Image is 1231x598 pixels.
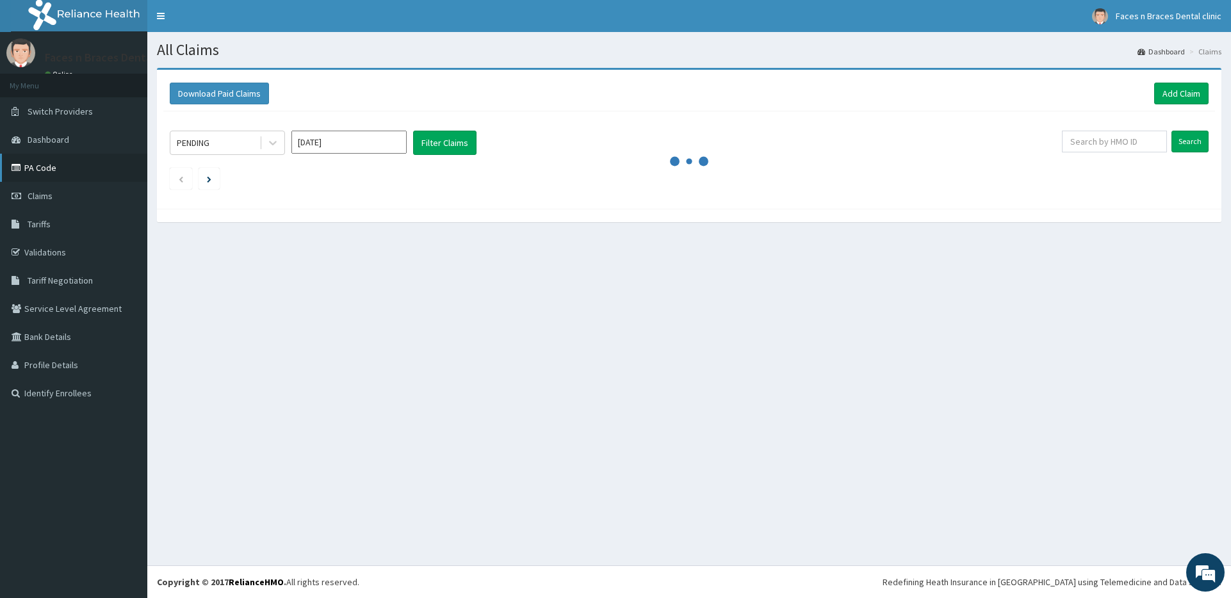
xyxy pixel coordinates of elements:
[28,218,51,230] span: Tariffs
[177,136,209,149] div: PENDING
[67,72,215,88] div: Chat with us now
[670,142,708,181] svg: audio-loading
[883,576,1221,588] div: Redefining Heath Insurance in [GEOGRAPHIC_DATA] using Telemedicine and Data Science!
[28,190,53,202] span: Claims
[1137,46,1185,57] a: Dashboard
[28,134,69,145] span: Dashboard
[1062,131,1167,152] input: Search by HMO ID
[170,83,269,104] button: Download Paid Claims
[210,6,241,37] div: Minimize live chat window
[28,106,93,117] span: Switch Providers
[6,38,35,67] img: User Image
[74,161,177,291] span: We're online!
[178,173,184,184] a: Previous page
[157,576,286,588] strong: Copyright © 2017 .
[1092,8,1108,24] img: User Image
[45,70,76,79] a: Online
[24,64,52,96] img: d_794563401_company_1708531726252_794563401
[1154,83,1209,104] a: Add Claim
[28,275,93,286] span: Tariff Negotiation
[147,565,1231,598] footer: All rights reserved.
[45,52,184,63] p: Faces n Braces Dental clinic
[229,576,284,588] a: RelianceHMO
[1116,10,1221,22] span: Faces n Braces Dental clinic
[1186,46,1221,57] li: Claims
[1171,131,1209,152] input: Search
[207,173,211,184] a: Next page
[413,131,477,155] button: Filter Claims
[157,42,1221,58] h1: All Claims
[291,131,407,154] input: Select Month and Year
[6,350,244,394] textarea: Type your message and hit 'Enter'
